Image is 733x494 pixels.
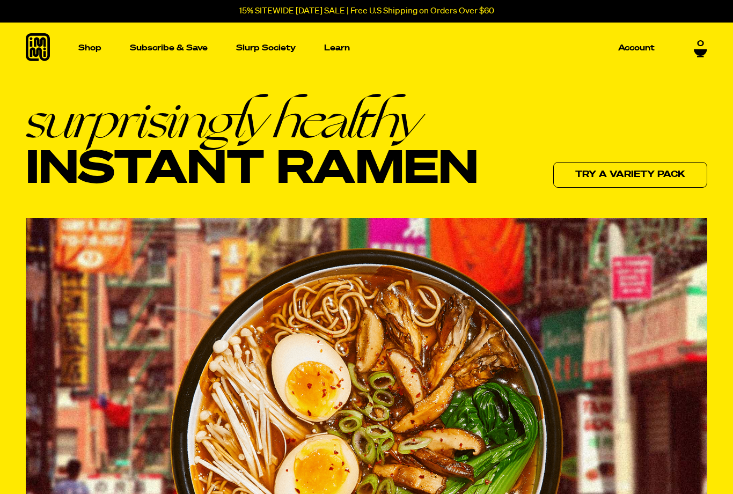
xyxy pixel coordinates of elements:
p: Account [618,44,655,52]
em: surprisingly healthy [26,95,478,145]
a: Slurp Society [232,40,300,56]
a: Account [614,40,659,56]
p: Shop [78,44,101,52]
p: 15% SITEWIDE [DATE] SALE | Free U.S Shipping on Orders Over $60 [239,6,494,16]
a: Learn [320,23,354,73]
span: 0 [697,39,704,49]
a: Shop [74,23,106,73]
a: Try a variety pack [553,162,707,188]
a: Subscribe & Save [126,40,212,56]
h1: Instant Ramen [26,95,478,195]
p: Subscribe & Save [130,44,208,52]
p: Slurp Society [236,44,296,52]
nav: Main navigation [74,23,659,73]
a: 0 [694,39,707,57]
p: Learn [324,44,350,52]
